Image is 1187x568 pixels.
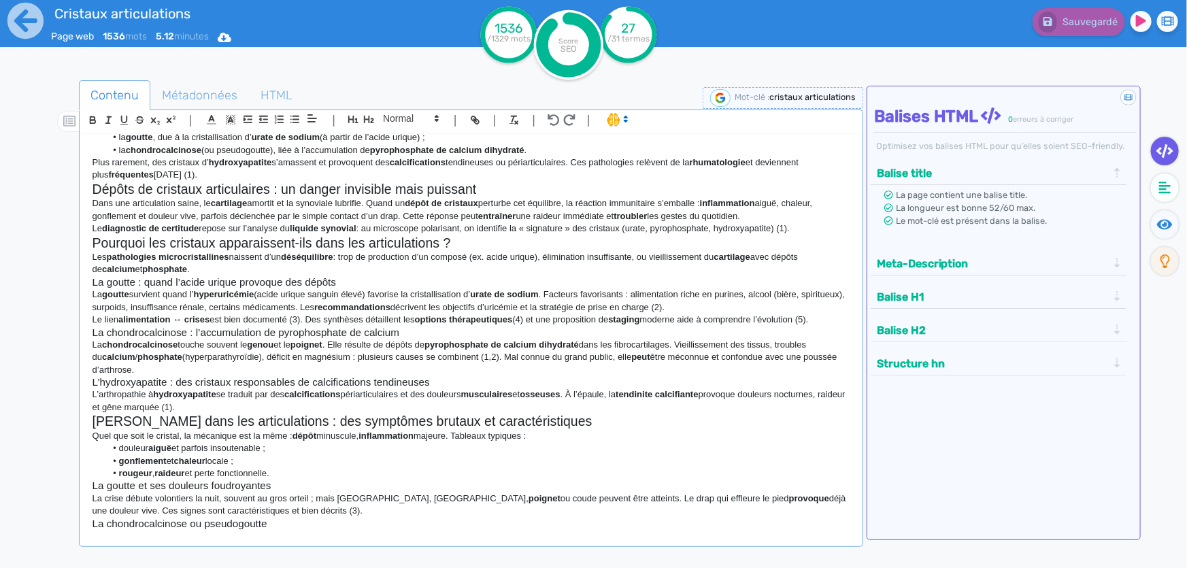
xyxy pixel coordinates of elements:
[529,493,561,503] strong: poignet
[93,530,850,555] p: Crises ressemblant à la goutte, plus fréquentes au genou et au . Le caractère parfois moins « thé...
[520,389,560,399] strong: osseuses
[370,145,524,155] strong: pyrophosphate de calcium dihydraté
[119,456,167,466] strong: gonflement
[118,314,210,324] strong: alimentation ↔ crises
[93,222,850,235] p: Le repose sur l’analyse du : au microscope polarisant, on identifie la « signature » des cristaux...
[103,31,147,42] span: mots
[769,92,856,102] span: cristaux articulations
[292,431,316,441] strong: dépôt
[126,145,201,155] strong: chondrocalcinose
[93,414,850,429] h2: [PERSON_NAME] dans les articulations : des symptômes brutaux et caractéristiques
[284,389,340,399] strong: calcifications
[148,443,171,453] strong: aiguë
[102,223,199,233] strong: diagnostic de certitude
[93,182,850,197] h2: Dépôts de cristaux articulaires : un danger invisible mais puissant
[700,198,755,208] strong: inflammation
[189,111,193,129] span: |
[470,289,538,299] strong: urate de sodium
[710,89,731,107] img: google-serp-logo.png
[249,80,304,111] a: HTML
[631,352,650,362] strong: peut
[154,468,184,478] strong: raideur
[93,376,850,388] h3: L’hydroxyapatite : des cristaux responsables de calcifications tendineuses
[616,389,698,399] strong: tendinite calcifiante
[461,389,513,399] strong: musculaires
[105,455,850,467] li: et locale ;
[150,80,249,111] a: Métadonnées
[897,190,1028,200] span: La page contient une balise title.
[93,314,850,326] p: Le lien est bien documenté (3). Des synthèses détaillent les (4) et une proposition de moderne ai...
[102,339,178,350] strong: chondrocalcinose
[487,34,531,44] tspan: /1329 mots
[478,211,516,221] strong: entraîner
[109,169,154,180] strong: fréquentes
[873,252,1112,275] button: Meta-Description
[339,531,371,541] strong: poignet
[102,289,129,299] strong: goutte
[290,339,322,350] strong: poignet
[608,314,639,324] strong: staging
[558,37,578,46] tspan: Score
[415,314,513,324] strong: options thérapeutiques
[93,518,850,530] h3: La chondrocalcinose ou pseudogoutte
[51,3,407,24] input: title
[250,77,303,114] span: HTML
[93,480,850,492] h3: La goutte et ses douleurs foudroyantes
[126,132,153,142] strong: goutte
[874,139,1137,152] div: Optimisez vos balises HTML pour qu’elles soient SEO-friendly.
[174,456,205,466] strong: chaleur
[1063,16,1118,28] span: Sauvegardé
[102,264,135,274] strong: calcium
[332,111,335,129] span: |
[211,198,247,208] strong: cartilage
[93,288,850,314] p: La survient quand l’ (acide urique sanguin élevé) favorise la cristallisation d’ . Facteurs favor...
[51,31,94,42] span: Page web
[252,132,320,142] strong: urate de sodium
[873,162,1124,184] div: Balise title
[93,197,850,222] p: Dans une articulation saine, le amortit et la synoviale lubrifie. Quand un perturbe cet équilibre...
[151,77,248,114] span: Métadonnées
[93,430,850,442] p: Quel que soit le cristal, la mécanique est la même : minuscule, majeure. Tableaux typiques :
[874,107,1137,127] h4: Balises HTML
[897,203,1036,213] span: La longueur est bonne 52/60 max.
[873,352,1124,375] div: Structure hn
[314,302,390,312] strong: recommandations
[714,252,750,262] strong: cartilage
[601,112,633,128] span: I.Assistant
[79,80,150,111] a: Contenu
[735,92,769,102] span: Mot-clé :
[873,319,1112,341] button: Balise H2
[532,111,535,129] span: |
[424,339,579,350] strong: pyrophosphate de calcium dihydraté
[80,77,150,114] span: Contenu
[614,211,647,221] strong: troubler
[897,216,1048,226] span: Le mot-clé est présent dans la balise.
[194,289,254,299] strong: hyperuricémie
[153,389,216,399] strong: hydroxyapatite
[119,468,152,478] strong: rougeur
[495,20,522,36] tspan: 1536
[107,252,229,262] strong: pathologies microcristallines
[103,31,125,42] b: 1536
[607,34,650,44] tspan: /31 termes
[621,20,635,36] tspan: 27
[105,442,850,454] li: douleur et parfois insoutenable ;
[690,157,746,167] strong: rhumatologie
[93,327,850,339] h3: La chondrocalcinose : l’accumulation de pyrophosphate de calcium
[873,319,1124,341] div: Balise H2
[102,352,135,362] strong: calcium
[209,157,271,167] strong: hydroxyapatite
[1009,115,1014,124] span: 0
[93,492,850,518] p: La crise débute volontiers la nuit, souvent au gros orteil ; mais [GEOGRAPHIC_DATA], [GEOGRAPHIC_...
[281,252,333,262] strong: déséquilibre
[493,111,497,129] span: |
[873,286,1124,308] div: Balise H1
[93,276,850,288] h3: La goutte : quand l’acide urique provoque des dépôts
[561,44,576,54] tspan: SEO
[93,251,850,276] p: Les naissent d’un : trop de production d’un composé (ex. acide urique), élimination insuffisante,...
[1033,8,1125,36] button: Sauvegardé
[156,31,209,42] span: minutes
[873,162,1112,184] button: Balise title
[303,110,322,127] span: Aligment
[156,31,174,42] b: 5.12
